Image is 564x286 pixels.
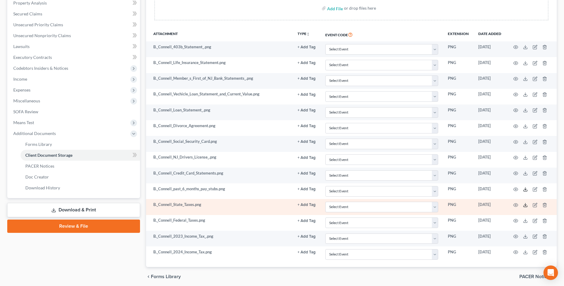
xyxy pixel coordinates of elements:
[146,183,293,199] td: B._Connell_past_6_months_pay_stubs.png
[443,73,473,89] td: PNG
[443,27,473,41] th: Extension
[298,139,316,144] a: + Add Tag
[473,57,506,73] td: [DATE]
[146,104,293,120] td: B._Connell_Loan_Statement_.png
[298,172,316,175] button: + Add Tag
[443,120,473,136] td: PNG
[13,109,38,114] span: SOFA Review
[298,156,316,160] button: + Add Tag
[298,107,316,113] a: + Add Tag
[473,41,506,57] td: [DATE]
[443,168,473,183] td: PNG
[473,246,506,262] td: [DATE]
[344,5,376,11] div: or drop files here
[298,60,316,66] a: + Add Tag
[8,30,140,41] a: Unsecured Nonpriority Claims
[298,203,316,207] button: + Add Tag
[21,182,140,193] a: Download History
[7,220,140,233] a: Review & File
[146,199,293,215] td: B._Connell_State_Taxes.png
[473,215,506,231] td: [DATE]
[13,66,68,71] span: Codebtors Insiders & Notices
[13,76,27,82] span: Income
[543,265,558,280] div: Open Intercom Messenger
[298,233,316,239] a: + Add Tag
[519,274,552,279] span: PACER Notices
[298,154,316,160] a: + Add Tag
[443,89,473,104] td: PNG
[13,120,34,125] span: Means Test
[13,0,47,5] span: Property Analysis
[13,98,40,103] span: Miscellaneous
[21,150,140,161] a: Client Document Storage
[146,41,293,57] td: B._Connell_403b_Statement_.png
[298,124,316,128] button: + Add Tag
[473,152,506,168] td: [DATE]
[146,274,181,279] button: chevron_left Forms Library
[320,27,443,41] th: Event Code
[298,76,316,81] a: + Add Tag
[443,41,473,57] td: PNG
[473,104,506,120] td: [DATE]
[473,89,506,104] td: [DATE]
[443,231,473,246] td: PNG
[146,168,293,183] td: B._Connell_Credit_Card_Statements.png
[25,163,54,169] span: PACER Notices
[8,106,140,117] a: SOFA Review
[13,22,63,27] span: Unsecured Priority Claims
[146,73,293,89] td: B._Connell_Member_s_First_of_NJ_Bank_Statements_.png
[298,235,316,239] button: + Add Tag
[298,61,316,65] button: + Add Tag
[146,231,293,246] td: B._Connell_2023_Income_Tax_.png
[443,246,473,262] td: PNG
[21,139,140,150] a: Forms Library
[8,8,140,19] a: Secured Claims
[13,33,71,38] span: Unsecured Nonpriority Claims
[146,215,293,231] td: B._Connell_Federal_Taxes.png
[298,202,316,207] a: + Add Tag
[8,19,140,30] a: Unsecured Priority Claims
[306,32,310,36] i: unfold_more
[473,27,506,41] th: Date added
[298,219,316,223] button: + Add Tag
[25,153,72,158] span: Client Document Storage
[146,120,293,136] td: B._Connell_Divorce_Agreement.png
[298,32,310,36] button: TYPEunfold_more
[13,44,30,49] span: Lawsuits
[25,174,49,179] span: Doc Creator
[298,140,316,144] button: + Add Tag
[13,55,52,60] span: Executory Contracts
[298,186,316,192] a: + Add Tag
[298,108,316,112] button: + Add Tag
[298,77,316,81] button: + Add Tag
[13,11,42,16] span: Secured Claims
[473,120,506,136] td: [DATE]
[151,274,181,279] span: Forms Library
[473,183,506,199] td: [DATE]
[298,217,316,223] a: + Add Tag
[298,249,316,255] a: + Add Tag
[298,91,316,97] a: + Add Tag
[298,250,316,254] button: + Add Tag
[21,172,140,182] a: Doc Creator
[25,142,52,147] span: Forms Library
[298,123,316,129] a: + Add Tag
[473,199,506,215] td: [DATE]
[146,152,293,168] td: B._Connell_NJ_Drivers_License_.png
[473,136,506,152] td: [DATE]
[13,87,30,92] span: Expenses
[8,41,140,52] a: Lawsuits
[519,274,557,279] button: PACER Notices chevron_right
[443,199,473,215] td: PNG
[298,170,316,176] a: + Add Tag
[7,203,140,217] a: Download & Print
[473,73,506,89] td: [DATE]
[298,44,316,50] a: + Add Tag
[473,231,506,246] td: [DATE]
[146,57,293,73] td: B._Connell_LIfe_Insurance_Statement.png
[443,136,473,152] td: PNG
[443,152,473,168] td: PNG
[146,274,151,279] i: chevron_left
[443,215,473,231] td: PNG
[13,131,56,136] span: Additional Documents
